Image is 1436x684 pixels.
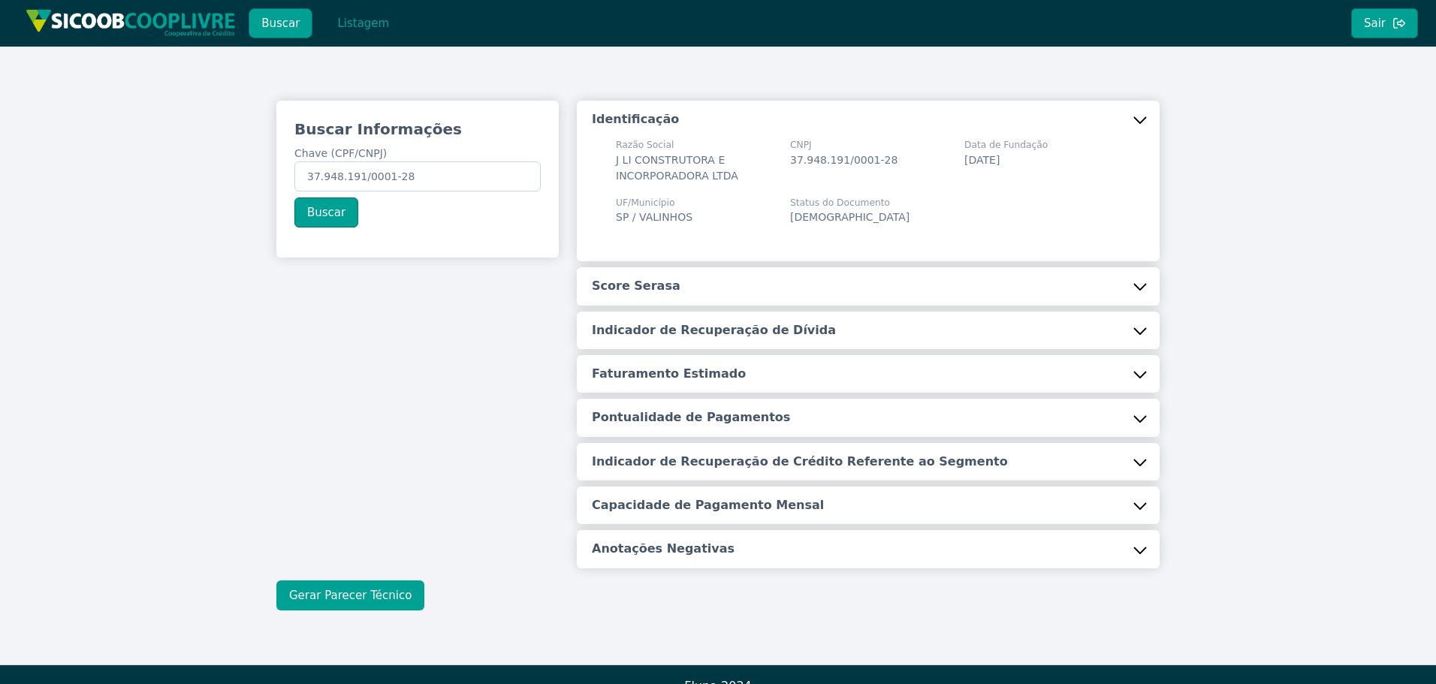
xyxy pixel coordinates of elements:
span: J LI CONSTRUTORA E INCORPORADORA LTDA [616,154,738,182]
span: 37.948.191/0001-28 [790,154,897,166]
h5: Faturamento Estimado [592,366,746,382]
h5: Anotações Negativas [592,541,735,557]
button: Gerar Parecer Técnico [276,580,424,610]
h5: Capacidade de Pagamento Mensal [592,497,824,514]
button: Capacidade de Pagamento Mensal [577,487,1160,524]
button: Listagem [324,8,402,38]
span: Data de Fundação [964,138,1048,152]
span: Razão Social [616,138,772,152]
button: Buscar [249,8,312,38]
button: Indicador de Recuperação de Crédito Referente ao Segmento [577,443,1160,481]
span: Chave (CPF/CNPJ) [294,147,387,159]
button: Buscar [294,197,358,227]
span: [DEMOGRAPHIC_DATA] [790,211,910,223]
span: [DATE] [964,154,1000,166]
span: CNPJ [790,138,897,152]
button: Pontualidade de Pagamentos [577,399,1160,436]
button: Sair [1351,8,1418,38]
button: Indicador de Recuperação de Dívida [577,312,1160,349]
h5: Identificação [592,111,679,128]
h5: Score Serasa [592,278,680,294]
button: Identificação [577,101,1160,138]
img: img/sicoob_cooplivre.png [26,9,236,37]
h5: Pontualidade de Pagamentos [592,409,790,426]
button: Anotações Negativas [577,530,1160,568]
span: Status do Documento [790,196,910,209]
button: Faturamento Estimado [577,355,1160,393]
span: UF/Município [616,196,692,209]
button: Score Serasa [577,267,1160,305]
h5: Indicador de Recuperação de Crédito Referente ao Segmento [592,453,1008,470]
h5: Indicador de Recuperação de Dívida [592,322,836,339]
h3: Buscar Informações [294,119,541,140]
span: SP / VALINHOS [616,211,692,223]
input: Chave (CPF/CNPJ) [294,161,541,191]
